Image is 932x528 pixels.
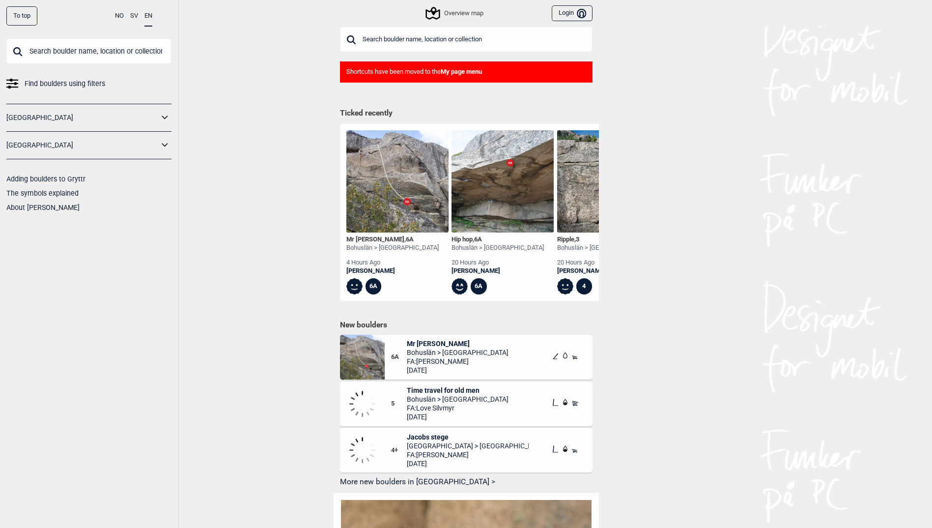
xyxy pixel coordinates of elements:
[6,6,37,26] div: To top
[471,278,487,294] div: 6A
[407,404,508,412] span: FA: Love Silvmyr
[576,235,579,243] span: 3
[557,267,650,275] a: [PERSON_NAME]
[115,6,124,26] button: NO
[340,335,385,380] img: Mr Ed
[130,6,138,26] button: SV
[557,244,650,252] div: Bohuslän > [GEOGRAPHIC_DATA]
[407,412,508,421] span: [DATE]
[391,400,407,408] span: 5
[452,235,544,244] div: Hip hop ,
[407,366,508,375] span: [DATE]
[340,108,593,119] h1: Ticked recently
[6,204,80,211] a: About [PERSON_NAME]
[557,259,650,267] div: 20 hours ago
[576,278,593,294] div: 4
[474,235,482,243] span: 6A
[407,441,529,450] span: [GEOGRAPHIC_DATA] > [GEOGRAPHIC_DATA]
[346,259,439,267] div: 4 hours ago
[407,357,508,366] span: FA: [PERSON_NAME]
[452,259,544,267] div: 20 hours ago
[452,244,544,252] div: Bohuslän > [GEOGRAPHIC_DATA]
[6,175,85,183] a: Adding boulders to Gryttr
[441,68,482,75] b: My page menu
[406,235,414,243] span: 6A
[6,138,159,152] a: [GEOGRAPHIC_DATA]
[144,6,152,27] button: EN
[346,235,439,244] div: Mr [PERSON_NAME] ,
[366,278,382,294] div: 6A
[340,320,593,330] h1: New boulders
[407,348,508,357] span: Bohuslän > [GEOGRAPHIC_DATA]
[407,433,529,441] span: Jacobs stege
[340,27,593,52] input: Search boulder name, location or collection
[427,7,483,19] div: Overview map
[6,77,171,91] a: Find boulders using filters
[391,353,407,361] span: 6A
[452,267,544,275] a: [PERSON_NAME]
[407,386,508,395] span: Time travel for old men
[6,189,79,197] a: The symbols explained
[552,5,592,22] button: Login
[346,244,439,252] div: Bohuslän > [GEOGRAPHIC_DATA]
[407,450,529,459] span: FA: [PERSON_NAME]
[407,339,508,348] span: Mr [PERSON_NAME]
[407,459,529,468] span: [DATE]
[340,428,593,472] div: 4+Jacobs stege[GEOGRAPHIC_DATA] > [GEOGRAPHIC_DATA]FA:[PERSON_NAME][DATE]
[557,235,650,244] div: Ripple ,
[25,77,105,91] span: Find boulders using filters
[340,61,593,83] div: Shortcuts have been moved to the
[6,111,159,125] a: [GEOGRAPHIC_DATA]
[557,130,659,233] img: Ripple 191002
[452,130,554,233] img: Hip hop
[340,474,593,490] button: More new boulders in [GEOGRAPHIC_DATA] >
[391,446,407,455] span: 4+
[340,335,593,380] div: Mr Ed6AMr [PERSON_NAME]Bohuslän > [GEOGRAPHIC_DATA]FA:[PERSON_NAME][DATE]
[6,38,171,64] input: Search boulder name, location or collection
[407,395,508,404] span: Bohuslän > [GEOGRAPHIC_DATA]
[340,381,593,426] div: 5Time travel for old menBohuslän > [GEOGRAPHIC_DATA]FA:Love Silvmyr[DATE]
[346,130,449,233] img: Mr Ed
[346,267,439,275] a: [PERSON_NAME]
